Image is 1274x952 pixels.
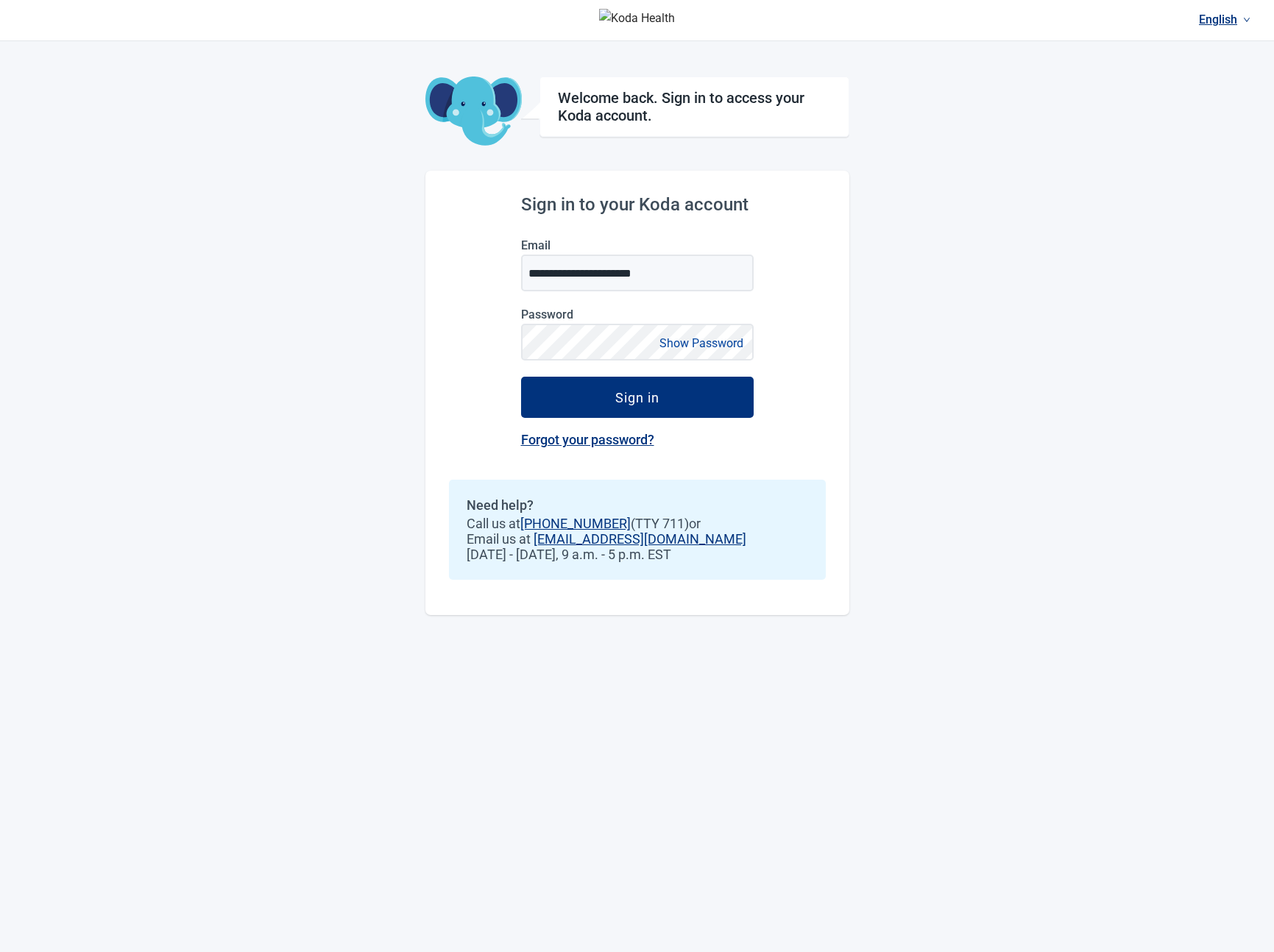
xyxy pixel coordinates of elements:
div: Sign in [615,390,659,405]
a: [EMAIL_ADDRESS][DOMAIN_NAME] [534,531,746,547]
label: Email [521,238,754,252]
img: Koda Health [599,9,675,32]
img: Koda Elephant [425,77,522,147]
h2: Sign in to your Koda account [521,194,754,215]
span: [DATE] - [DATE], 9 a.m. - 5 p.m. EST [467,547,808,562]
label: Password [521,308,754,322]
h1: Welcome back. Sign in to access your Koda account. [558,89,831,124]
a: Current language: English [1193,7,1256,32]
span: Email us at [467,531,808,547]
a: [PHONE_NUMBER] [520,516,631,531]
h2: Need help? [467,497,808,513]
span: Call us at (TTY 711) or [467,516,808,531]
a: Forgot your password? [521,432,654,447]
button: Sign in [521,377,754,418]
button: Show Password [655,333,748,353]
span: down [1243,16,1250,24]
main: Main content [425,41,849,615]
